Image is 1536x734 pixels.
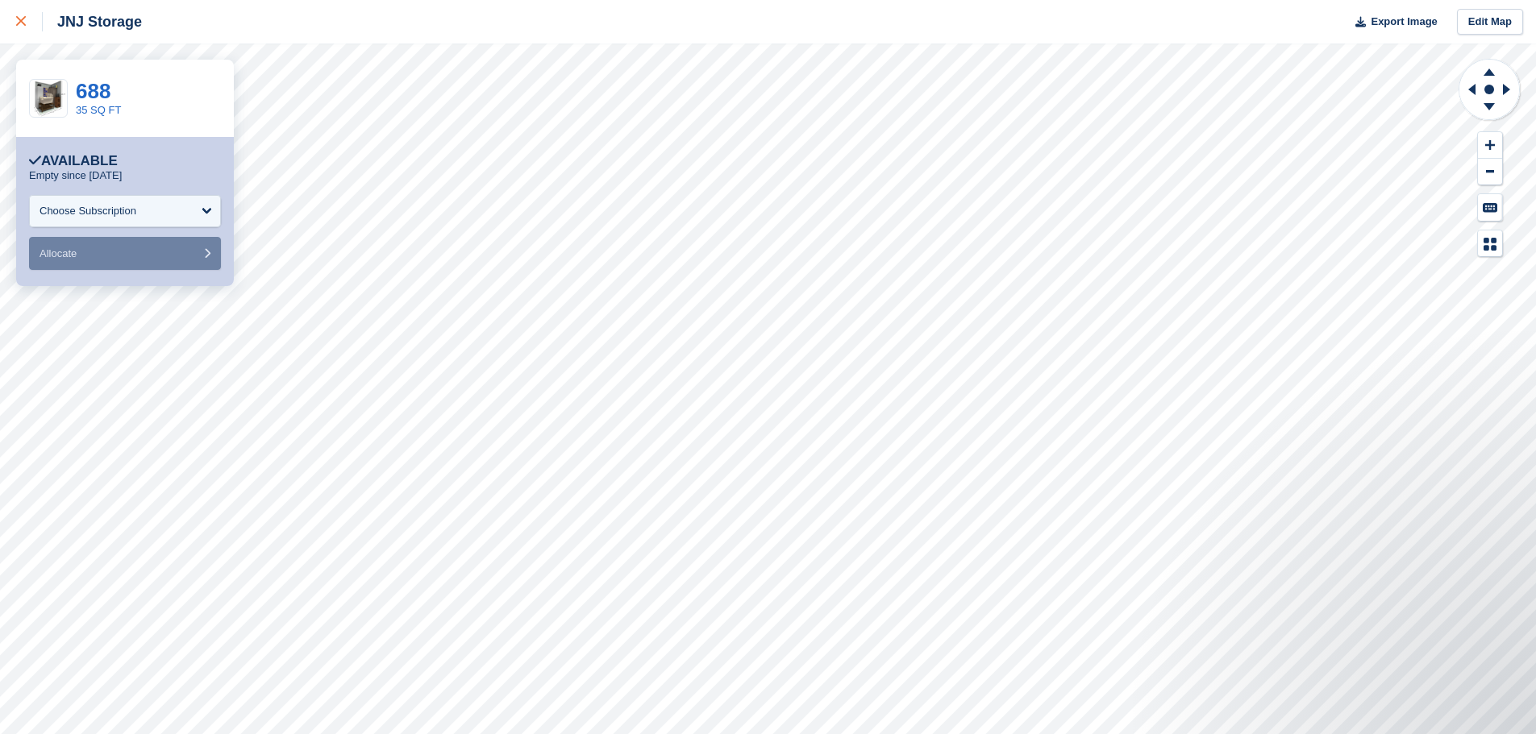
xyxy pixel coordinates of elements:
[29,169,122,182] p: Empty since [DATE]
[1478,132,1502,159] button: Zoom In
[40,247,77,259] span: Allocate
[40,203,136,219] div: Choose Subscription
[30,80,67,117] img: Website-35-SQ-FT-1-980x973.png
[29,237,221,270] button: Allocate
[43,12,142,31] div: JNJ Storage
[1457,9,1523,35] a: Edit Map
[1371,14,1437,30] span: Export Image
[1478,194,1502,221] button: Keyboard Shortcuts
[1478,230,1502,257] button: Map Legend
[1478,159,1502,185] button: Zoom Out
[76,104,121,116] a: 35 SQ FT
[29,153,118,169] div: Available
[1346,9,1438,35] button: Export Image
[76,79,110,103] a: 688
